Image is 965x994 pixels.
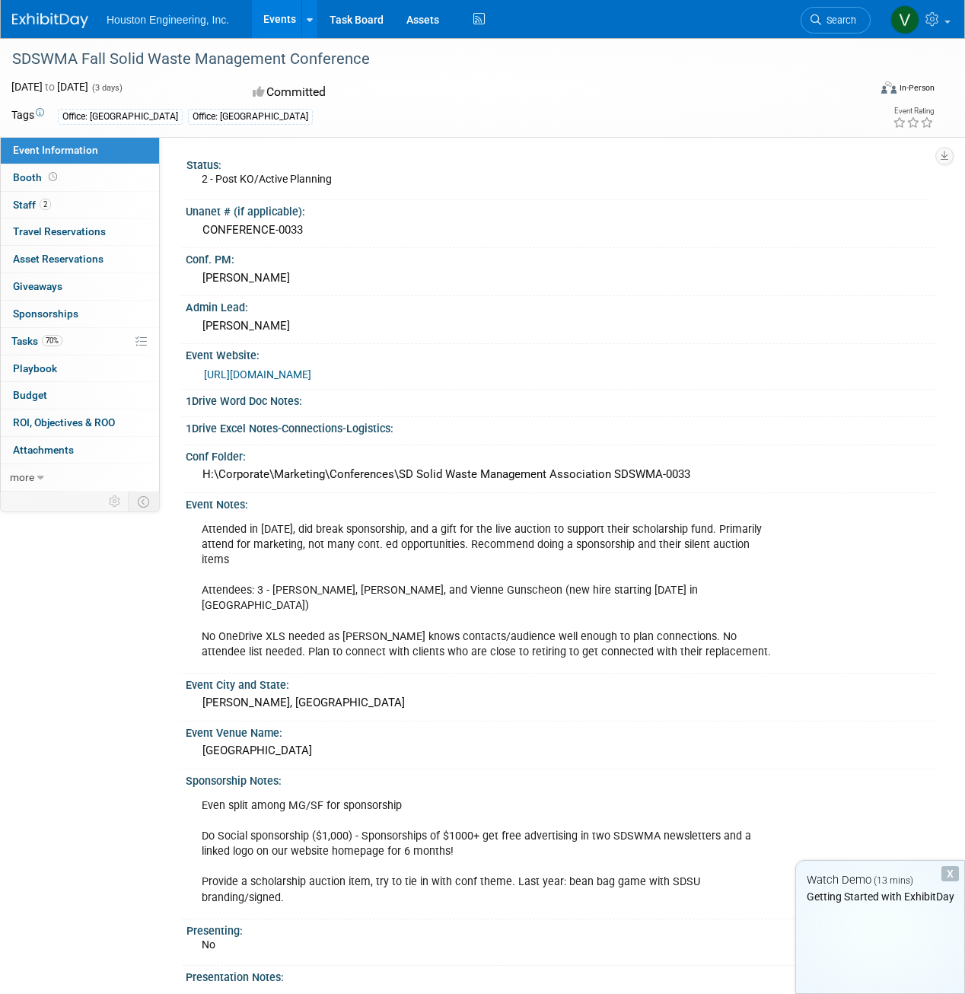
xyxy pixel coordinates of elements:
[186,674,935,693] div: Event City and State:
[129,492,160,511] td: Toggle Event Tabs
[11,335,62,347] span: Tasks
[1,355,159,382] a: Playbook
[197,739,923,763] div: [GEOGRAPHIC_DATA]
[1,246,159,272] a: Asset Reservations
[881,81,897,94] img: Format-Inperson.png
[13,362,57,374] span: Playbook
[801,7,871,33] a: Search
[7,46,855,73] div: SDSWMA Fall Solid Waste Management Conference
[91,83,123,93] span: (3 days)
[202,173,332,185] span: 2 - Post KO/Active Planning
[1,273,159,300] a: Giveaways
[941,866,959,881] div: Dismiss
[186,390,935,409] div: 1Drive Word Doc Notes:
[1,409,159,436] a: ROI, Objectives & ROO
[13,253,104,265] span: Asset Reservations
[42,335,62,346] span: 70%
[13,416,115,429] span: ROI, Objectives & ROO
[13,280,62,292] span: Giveaways
[1,328,159,355] a: Tasks70%
[186,248,935,267] div: Conf. PM:
[796,889,964,904] div: Getting Started with ExhibitDay
[107,14,229,26] span: Houston Engineering, Inc.
[186,154,928,173] div: Status:
[12,13,88,28] img: ExhibitDay
[1,218,159,245] a: Travel Reservations
[102,492,129,511] td: Personalize Event Tab Strip
[1,464,159,491] a: more
[197,691,923,715] div: [PERSON_NAME], [GEOGRAPHIC_DATA]
[796,872,964,888] div: Watch Demo
[893,107,934,115] div: Event Rating
[874,875,913,886] span: (13 mins)
[191,515,785,667] div: Attended in [DATE], did break sponsorship, and a gift for the live auction to support their schol...
[186,722,935,741] div: Event Venue Name:
[899,82,935,94] div: In-Person
[186,417,935,436] div: 1Drive Excel Notes-Connections-Logistics:
[1,382,159,409] a: Budget
[58,109,183,125] div: Office: [GEOGRAPHIC_DATA]
[821,14,856,26] span: Search
[197,463,923,486] div: H:\Corporate\Marketing\Conferences\SD Solid Waste Management Association SDSWMA-0033
[186,445,935,464] div: Conf Folder:
[13,225,106,237] span: Travel Reservations
[197,266,923,290] div: [PERSON_NAME]
[13,307,78,320] span: Sponsorships
[1,164,159,191] a: Booth
[13,389,47,401] span: Budget
[197,314,923,338] div: [PERSON_NAME]
[46,171,60,183] span: Booth not reserved yet
[202,938,215,951] span: No
[13,199,51,211] span: Staff
[186,296,935,315] div: Admin Lead:
[186,493,935,512] div: Event Notes:
[186,769,935,789] div: Sponsorship Notes:
[11,81,88,93] span: [DATE] [DATE]
[191,791,785,913] div: Even split among MG/SF for sponsorship Do Social sponsorship ($1,000) - Sponsorships of $1000+ ge...
[1,301,159,327] a: Sponsorships
[1,192,159,218] a: Staff2
[40,199,51,210] span: 2
[204,368,311,381] a: [URL][DOMAIN_NAME]
[13,171,60,183] span: Booth
[188,109,313,125] div: Office: [GEOGRAPHIC_DATA]
[248,79,540,106] div: Committed
[10,471,34,483] span: more
[186,344,935,363] div: Event Website:
[11,107,44,125] td: Tags
[13,144,98,156] span: Event Information
[890,5,919,34] img: Vienne Guncheon
[186,200,935,219] div: Unanet # (if applicable):
[1,137,159,164] a: Event Information
[197,218,923,242] div: CONFERENCE-0033
[186,966,935,985] div: Presentation Notes:
[13,444,74,456] span: Attachments
[800,79,935,102] div: Event Format
[1,437,159,464] a: Attachments
[43,81,57,93] span: to
[186,919,928,938] div: Presenting:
